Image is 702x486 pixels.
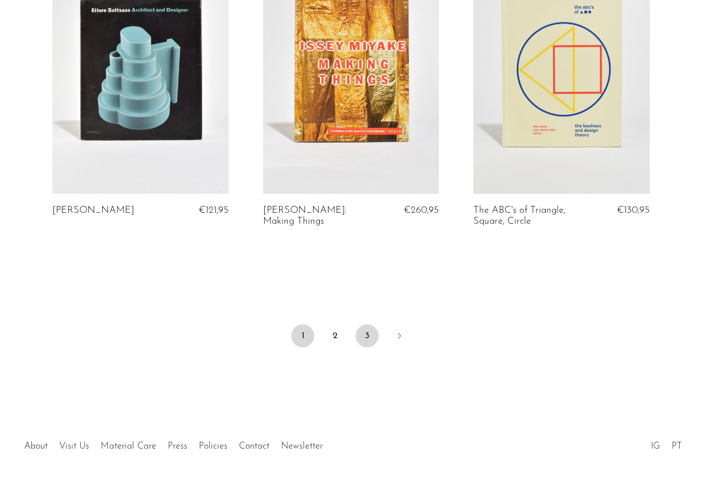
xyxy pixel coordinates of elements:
a: [PERSON_NAME]: Making Things [263,205,380,227]
span: 1 [291,324,314,347]
a: 2 [323,324,346,347]
a: Material Care [101,442,156,451]
ul: Social Medias [645,433,688,454]
a: Next [388,324,411,350]
span: €121,95 [199,205,229,215]
a: 3 [356,324,379,347]
a: Visit Us [59,442,89,451]
a: IG [651,442,660,451]
a: Contact [239,442,269,451]
a: Policies [199,442,227,451]
a: [PERSON_NAME] [52,205,134,216]
span: €260,95 [404,205,439,215]
span: €130,95 [617,205,650,215]
a: About [24,442,48,451]
ul: Quick links [18,433,329,454]
a: The ABC's of Triangle, Square, Circle [473,205,590,227]
a: PT [672,442,682,451]
a: Press [168,442,187,451]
